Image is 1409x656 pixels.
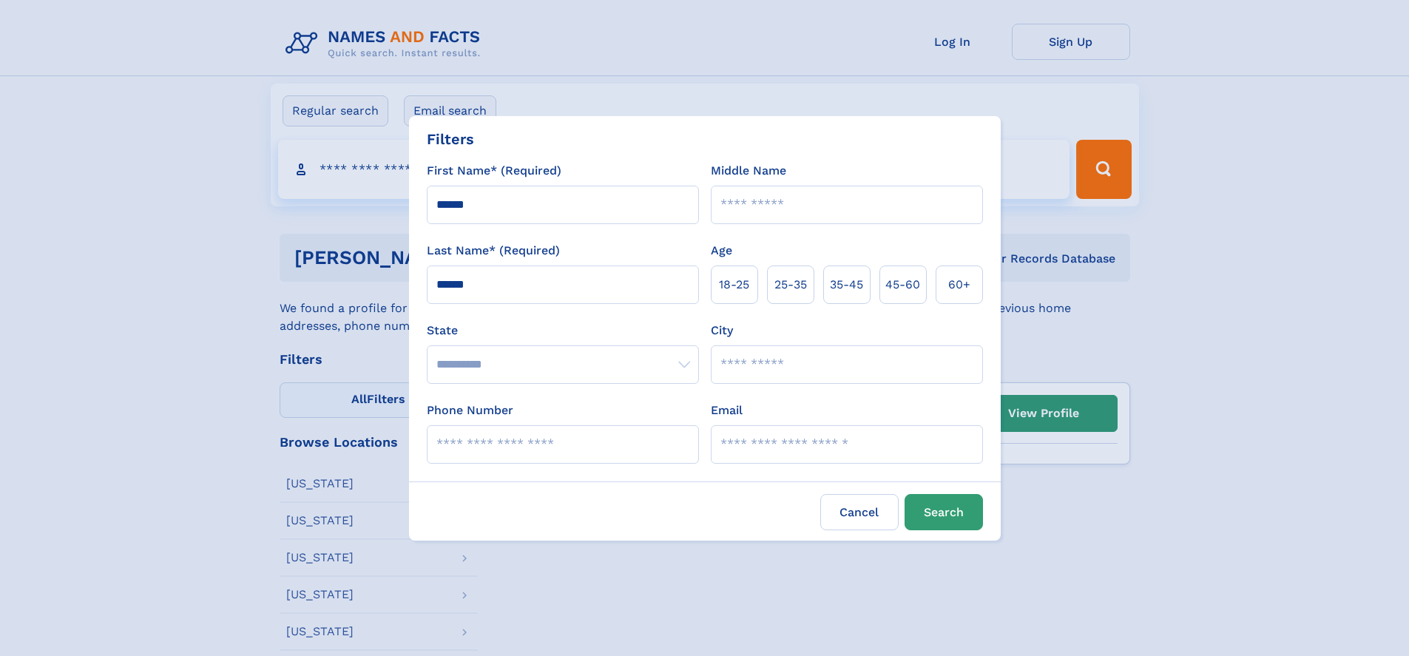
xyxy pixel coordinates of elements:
span: 25‑35 [774,276,807,294]
label: Phone Number [427,402,513,419]
button: Search [905,494,983,530]
label: State [427,322,699,339]
label: Last Name* (Required) [427,242,560,260]
label: Email [711,402,743,419]
span: 45‑60 [885,276,920,294]
span: 35‑45 [830,276,863,294]
span: 18‑25 [719,276,749,294]
label: City [711,322,733,339]
label: Cancel [820,494,899,530]
label: Age [711,242,732,260]
div: Filters [427,128,474,150]
label: First Name* (Required) [427,162,561,180]
label: Middle Name [711,162,786,180]
span: 60+ [948,276,970,294]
